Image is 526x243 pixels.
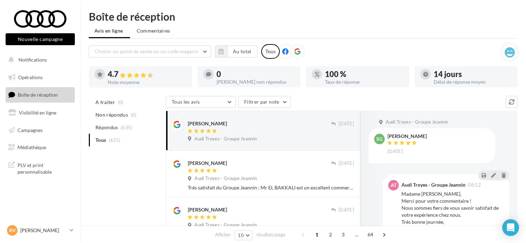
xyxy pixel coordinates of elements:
[216,79,295,84] div: [PERSON_NAME] non répondus
[325,229,336,240] span: 2
[215,46,257,57] button: Au total
[502,219,519,236] div: Open Intercom Messenger
[339,121,354,127] span: [DATE]
[4,87,76,102] a: Boîte de réception
[131,112,137,118] span: (0)
[108,70,186,78] div: 4.7
[118,99,124,105] span: (0)
[4,140,76,155] a: Médiathèque
[194,136,257,142] span: Audi Troyes - Groupe Jeannin
[95,124,118,131] span: Répondus
[311,229,322,240] span: 1
[238,96,291,108] button: Filtrer par note
[261,44,280,59] div: Tous
[388,134,427,139] div: [PERSON_NAME]
[188,184,354,191] div: Très satisfait du Groupe Jeannin ; Mr EL BAKKALI est un excellent commercial, bons échanges, très...
[401,182,465,187] div: Audi Troyes - Groupe Jeannin
[188,206,227,213] div: [PERSON_NAME]
[4,70,76,85] a: Opérations
[434,70,512,78] div: 14 jours
[391,182,397,189] span: AT
[17,144,46,150] span: Médiathèque
[95,99,115,106] span: A traiter
[216,70,295,78] div: 0
[339,160,354,167] span: [DATE]
[95,111,128,118] span: Non répondus
[19,110,56,116] span: Visibilité en ligne
[365,229,376,240] span: 64
[6,33,75,45] button: Nouvelle campagne
[376,136,383,143] span: SG
[351,229,362,240] span: ...
[238,232,244,238] span: 10
[188,160,227,167] div: [PERSON_NAME]
[19,57,47,63] span: Notifications
[108,80,186,85] div: Note moyenne
[89,46,211,57] button: Choisir un point de vente ou un code magasin
[388,148,403,155] span: [DATE]
[172,99,200,105] span: Tous les avis
[121,125,133,130] span: (635)
[17,160,72,175] span: PLV et print personnalisable
[18,92,58,98] span: Boîte de réception
[325,70,404,78] div: 100 %
[194,175,257,182] span: Audi Troyes - Groupe Jeannin
[95,48,198,54] span: Choisir un point de vente ou un code magasin
[325,79,404,84] div: Taux de réponse
[337,229,349,240] span: 3
[215,231,231,238] span: Afficher
[386,119,448,125] span: Audi Troyes - Groupe Jeannin
[4,105,76,120] a: Visibilité en ligne
[434,79,512,84] div: Délai de réponse moyen
[4,158,76,178] a: PLV et print personnalisable
[188,120,227,127] div: [PERSON_NAME]
[194,222,257,228] span: Audi Troyes - Groupe Jeannin
[137,27,170,34] span: Commentaires
[166,96,236,108] button: Tous les avis
[4,53,73,67] button: Notifications
[17,127,43,133] span: Campagnes
[9,227,16,234] span: RV
[339,207,354,213] span: [DATE]
[89,11,518,22] div: Boîte de réception
[468,183,481,187] span: 08:12
[18,74,43,80] span: Opérations
[6,224,75,237] a: RV [PERSON_NAME]
[256,231,285,238] span: résultats/page
[235,230,253,240] button: 10
[20,227,67,234] p: [PERSON_NAME]
[401,190,504,232] div: Madame [PERSON_NAME], Merci pour votre commentaire ! Nous sommes fiers de vous savoir satisfait d...
[227,46,257,57] button: Au total
[4,123,76,138] a: Campagnes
